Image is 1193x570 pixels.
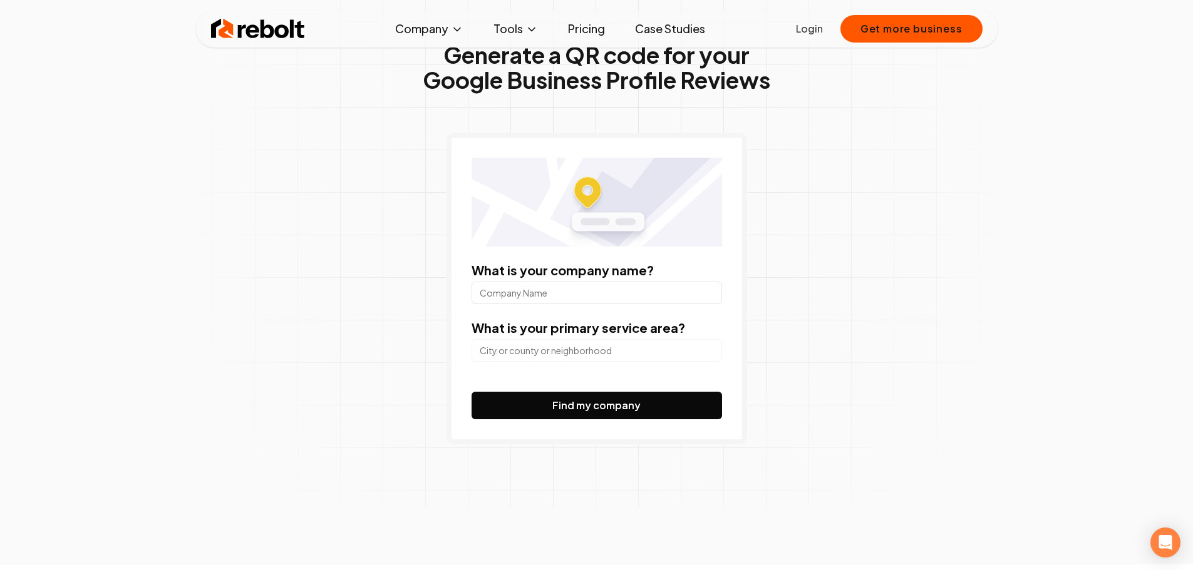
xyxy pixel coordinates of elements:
[625,16,715,41] a: Case Studies
[423,43,770,93] h1: Generate a QR code for your Google Business Profile Reviews
[472,339,722,362] input: City or county or neighborhood
[472,282,722,304] input: Company Name
[840,15,983,43] button: Get more business
[483,16,548,41] button: Tools
[472,158,722,247] img: Location map
[211,16,305,41] img: Rebolt Logo
[385,16,473,41] button: Company
[1150,527,1180,557] div: Open Intercom Messenger
[796,21,823,36] a: Login
[558,16,615,41] a: Pricing
[472,320,685,335] label: What is your primary service area?
[472,392,722,419] button: Find my company
[472,262,654,278] label: What is your company name?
